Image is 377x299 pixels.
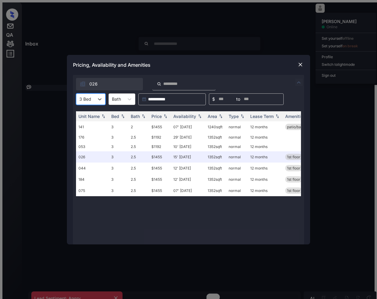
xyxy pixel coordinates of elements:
[140,114,147,118] img: sorting
[149,163,171,174] td: $1455
[109,121,128,133] td: 3
[205,163,226,174] td: 1352 sqft
[128,151,149,163] td: 2.5
[76,151,109,163] td: 026
[248,163,283,174] td: 12 months
[171,163,205,174] td: 12' [DATE]
[226,121,248,133] td: normal
[109,142,128,151] td: 3
[149,151,171,163] td: $1455
[248,121,283,133] td: 12 months
[128,185,149,196] td: 2.5
[248,133,283,142] td: 12 months
[287,166,300,170] span: 1st floor
[205,142,226,151] td: 1352 sqft
[171,121,205,133] td: 07' [DATE]
[248,185,283,196] td: 12 months
[171,133,205,142] td: 29' [DATE]
[226,163,248,174] td: normal
[76,185,109,196] td: 075
[295,79,303,86] img: icon-zuma
[149,121,171,133] td: $1455
[149,142,171,151] td: $1192
[109,163,128,174] td: 3
[248,151,283,163] td: 12 months
[149,174,171,185] td: $1455
[287,177,300,182] span: 1st floor
[285,114,306,119] div: Amenities
[78,114,100,119] div: Unit Name
[226,133,248,142] td: normal
[205,151,226,163] td: 1352 sqft
[274,114,280,118] img: sorting
[76,133,109,142] td: 176
[297,62,303,68] img: close
[248,142,283,151] td: 12 months
[226,174,248,185] td: normal
[197,114,203,118] img: sorting
[76,121,109,133] td: 141
[111,114,119,119] div: Bed
[250,114,274,119] div: Lease Term
[226,151,248,163] td: normal
[229,114,239,119] div: Type
[236,96,240,102] span: to
[171,151,205,163] td: 15' [DATE]
[162,114,168,118] img: sorting
[109,151,128,163] td: 3
[248,174,283,185] td: 12 months
[128,163,149,174] td: 2.5
[76,142,109,151] td: 053
[120,114,126,118] img: sorting
[151,114,162,119] div: Price
[287,155,300,159] span: 1st floor
[89,81,98,87] span: 026
[212,96,215,102] span: $
[80,81,86,87] img: icon-zuma
[171,185,205,196] td: 07' [DATE]
[205,174,226,185] td: 1352 sqft
[226,185,248,196] td: normal
[287,125,310,129] span: patio/balcony
[205,121,226,133] td: 1240 sqft
[128,133,149,142] td: 2.5
[205,133,226,142] td: 1352 sqft
[128,142,149,151] td: 2.5
[157,81,161,87] img: icon-zuma
[173,114,196,119] div: Availability
[128,121,149,133] td: 2
[76,174,109,185] td: 184
[109,133,128,142] td: 3
[76,163,109,174] td: 044
[208,114,217,119] div: Area
[109,185,128,196] td: 3
[109,174,128,185] td: 3
[218,114,224,118] img: sorting
[226,142,248,151] td: normal
[131,114,140,119] div: Bath
[171,142,205,151] td: 10' [DATE]
[100,114,106,118] img: sorting
[128,174,149,185] td: 2.5
[287,188,300,193] span: 1st floor
[149,185,171,196] td: $1455
[239,114,245,118] img: sorting
[205,185,226,196] td: 1352 sqft
[149,133,171,142] td: $1192
[67,55,310,75] div: Pricing, Availability and Amenities
[171,174,205,185] td: 12' [DATE]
